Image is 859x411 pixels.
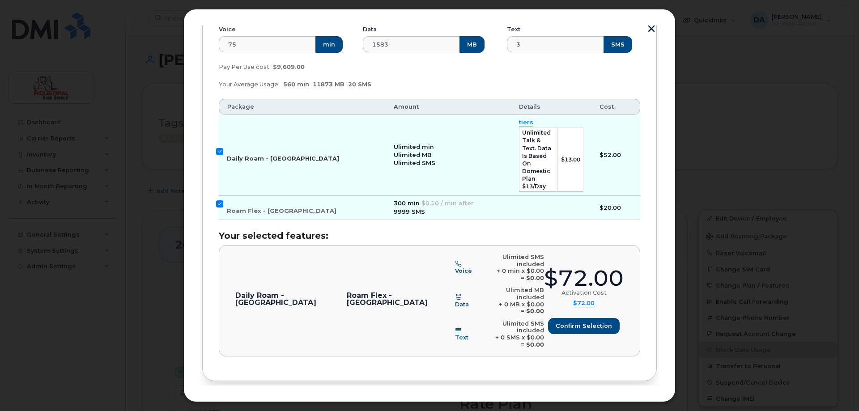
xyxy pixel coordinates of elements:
div: Ulimited SMS included [484,254,544,267]
span: $0.10 / min after [421,200,474,207]
td: Unlimited Talk & Text. Data is based on domestic plan $13/day [519,127,558,192]
td: $52.00 [591,115,640,196]
span: Confirm selection [556,322,612,330]
span: Data [455,301,469,308]
button: MB [459,36,485,52]
div: Ulimited MB included [482,287,544,301]
span: Daily Roam - [GEOGRAPHIC_DATA] [227,155,339,162]
summary: tiers [519,119,533,127]
button: Confirm selection [548,318,620,334]
th: Cost [591,99,640,115]
span: $9,609.00 [273,64,305,70]
span: Your Average Usage: [219,81,280,88]
span: 20 SMS [348,81,371,88]
h3: Your selected features: [219,231,640,241]
span: 11873 MB [313,81,344,88]
span: 300 min [394,200,420,207]
span: + 0 min x [497,267,525,274]
p: Roam Flex - [GEOGRAPHIC_DATA] [347,292,455,306]
span: Roam Flex - [GEOGRAPHIC_DATA] [227,208,336,214]
span: Ulimited SMS [394,160,435,166]
span: + 0 SMS x [495,334,525,341]
input: Daily Roam - [GEOGRAPHIC_DATA] [216,148,223,155]
span: 560 min [283,81,309,88]
button: SMS [604,36,632,52]
b: $0.00 [526,308,544,314]
th: Amount [386,99,511,115]
span: Pay Per Use cost [219,64,269,70]
button: min [315,36,343,52]
div: Ulimited SMS included [481,320,544,334]
span: Ulimited MB [394,152,432,158]
th: Package [219,99,386,115]
p: Daily Roam - [GEOGRAPHIC_DATA] [235,292,347,306]
span: 9999 SMS [394,208,425,215]
b: $0.00 [526,275,544,281]
b: $0.00 [526,341,544,348]
td: $20.00 [591,196,640,220]
th: Details [511,99,591,115]
summary: $72.00 [573,300,595,307]
span: Voice [455,267,472,274]
div: Activation Cost [561,289,607,297]
span: $0.00 = [521,267,544,281]
span: Text [455,334,468,341]
td: $13.00 [558,127,583,192]
span: Ulimited min [394,144,434,150]
span: $0.00 = [521,301,544,315]
span: + 0 MB x [499,301,525,308]
input: Roam Flex - [GEOGRAPHIC_DATA] [216,200,223,208]
div: $72.00 [544,267,624,289]
span: $0.00 = [521,334,544,348]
